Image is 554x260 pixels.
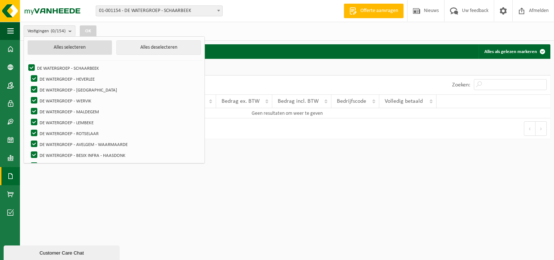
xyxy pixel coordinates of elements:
td: Geen resultaten om weer te geven [24,108,550,118]
label: DE WATERGROEP - HEVERLEE [29,73,200,84]
label: DE WATERGROEP - [GEOGRAPHIC_DATA] [29,84,200,95]
span: Bedrag ex. BTW [222,98,260,104]
label: DE WATERGROEP - BESIX INFRA - HAASDONK [29,150,200,161]
label: DE WATERGROEP - AVELGEM - WAARMAARDE [29,139,200,150]
span: Bedrag incl. BTW [278,98,319,104]
label: DE WATERGROEP - ROTSELAAR [29,128,200,139]
span: Offerte aanvragen [359,7,400,15]
button: Alles als gelezen markeren [479,44,550,59]
button: OK [80,25,96,37]
label: DE WATERGROEP - SCHAARBEEK [27,62,200,73]
label: DE WATERGROEP - LEMBEKE [29,117,200,128]
button: Alles selecteren [28,40,112,55]
button: Previous [524,121,536,136]
a: Offerte aanvragen [344,4,404,18]
count: (0/154) [51,29,66,33]
span: 01-001154 - DE WATERGROEP - SCHAARBEEK [96,6,222,16]
span: 01-001154 - DE WATERGROEP - SCHAARBEEK [96,5,223,16]
iframe: chat widget [4,244,121,260]
span: Volledig betaald [385,98,423,104]
span: Vestigingen [28,26,66,37]
label: DE WATERGROEP - WERVIK [29,95,200,106]
button: Alles deselecteren [116,40,201,55]
span: Bedrijfscode [337,98,366,104]
label: DE WATERGROEP - FIRMA ROUSSELOT - [GEOGRAPHIC_DATA] [29,161,200,171]
label: Zoeken: [452,82,470,88]
button: Next [536,121,547,136]
label: DE WATERGROEP - MALDEGEM [29,106,200,117]
button: Vestigingen(0/154) [24,25,75,36]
